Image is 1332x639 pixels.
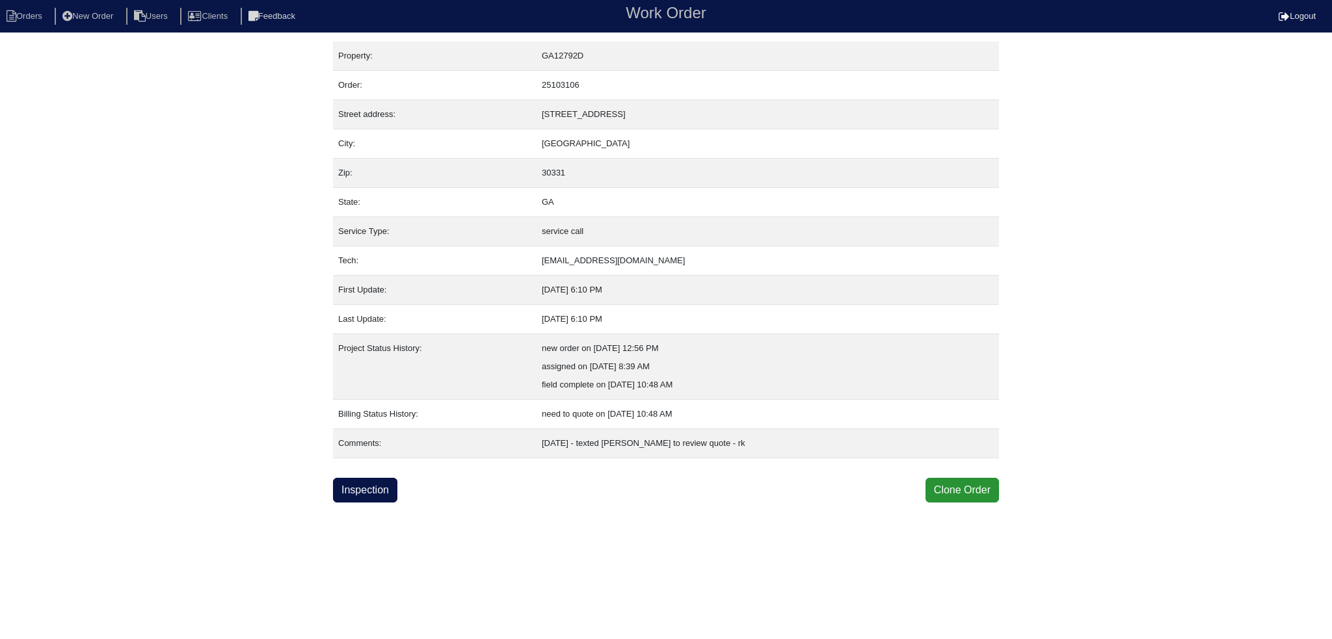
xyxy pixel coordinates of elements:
td: [DATE] - texted [PERSON_NAME] to review quote - rk [537,429,999,458]
td: [GEOGRAPHIC_DATA] [537,129,999,159]
div: need to quote on [DATE] 10:48 AM [542,405,994,423]
li: New Order [55,8,124,25]
li: Clients [180,8,238,25]
button: Clone Order [926,478,999,502]
td: Last Update: [333,305,537,334]
td: GA12792D [537,42,999,71]
td: [EMAIL_ADDRESS][DOMAIN_NAME] [537,246,999,276]
a: New Order [55,11,124,21]
li: Users [126,8,178,25]
td: [STREET_ADDRESS] [537,100,999,129]
td: City: [333,129,537,159]
td: Zip: [333,159,537,188]
td: 30331 [537,159,999,188]
a: Users [126,11,178,21]
a: Clients [180,11,238,21]
td: Tech: [333,246,537,276]
div: assigned on [DATE] 8:39 AM [542,358,994,376]
td: GA [537,188,999,217]
td: [DATE] 6:10 PM [537,305,999,334]
li: Feedback [241,8,306,25]
td: State: [333,188,537,217]
div: field complete on [DATE] 10:48 AM [542,376,994,394]
a: Logout [1279,11,1316,21]
td: [DATE] 6:10 PM [537,276,999,305]
td: Billing Status History: [333,400,537,429]
td: Order: [333,71,537,100]
td: Street address: [333,100,537,129]
td: Property: [333,42,537,71]
td: service call [537,217,999,246]
td: Comments: [333,429,537,458]
td: Project Status History: [333,334,537,400]
td: Service Type: [333,217,537,246]
td: First Update: [333,276,537,305]
a: Inspection [333,478,397,502]
div: new order on [DATE] 12:56 PM [542,339,994,358]
td: 25103106 [537,71,999,100]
